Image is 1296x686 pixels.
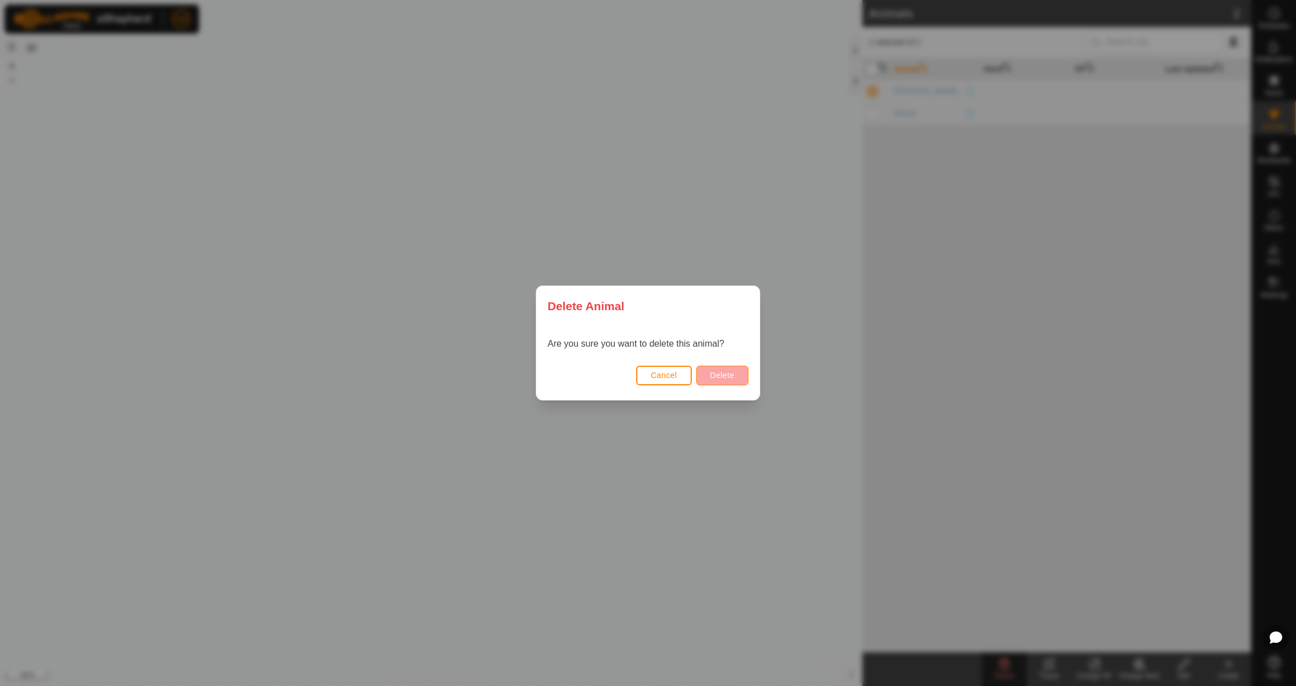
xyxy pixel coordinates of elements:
div: Delete Animal [536,286,760,326]
button: Cancel [636,366,692,385]
span: Delete [710,371,734,380]
button: Delete [696,366,748,385]
span: Cancel [651,371,677,380]
label: Are you sure you want to delete this animal? [548,339,724,348]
